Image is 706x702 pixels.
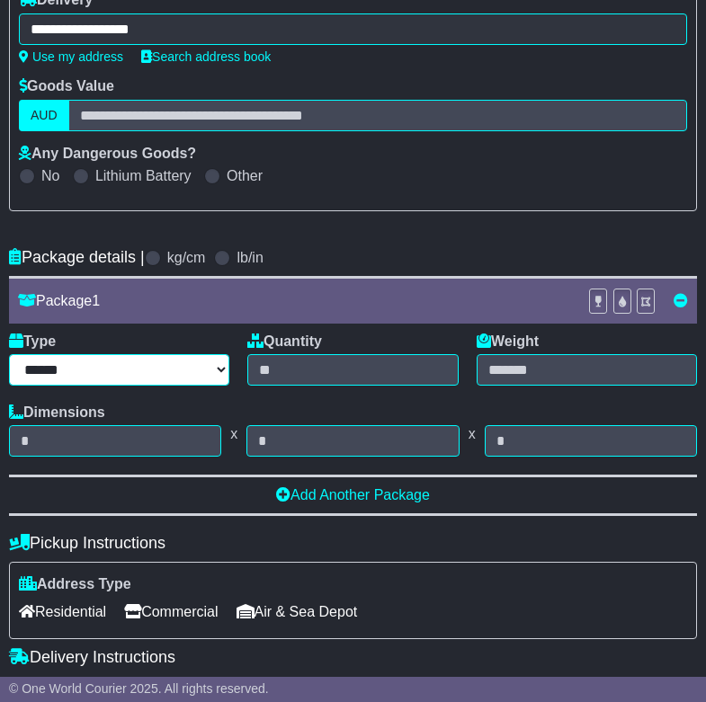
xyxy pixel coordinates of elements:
[9,292,579,309] div: Package
[9,404,105,421] label: Dimensions
[19,100,69,131] label: AUD
[9,534,697,553] h4: Pickup Instructions
[477,333,539,350] label: Weight
[237,249,263,266] label: lb/in
[19,77,114,94] label: Goods Value
[276,487,430,502] a: Add Another Package
[460,425,485,442] span: x
[227,167,263,184] label: Other
[92,293,100,308] span: 1
[19,49,123,64] a: Use my address
[167,249,206,266] label: kg/cm
[19,598,106,626] span: Residential
[9,648,697,667] h4: Delivery Instructions
[9,681,269,696] span: © One World Courier 2025. All rights reserved.
[141,49,271,64] a: Search address book
[19,145,196,162] label: Any Dangerous Goods?
[9,333,56,350] label: Type
[41,167,59,184] label: No
[247,333,322,350] label: Quantity
[674,293,688,308] a: Remove this item
[124,598,218,626] span: Commercial
[95,167,192,184] label: Lithium Battery
[221,425,246,442] span: x
[9,248,145,267] h4: Package details |
[19,575,131,592] label: Address Type
[237,598,358,626] span: Air & Sea Depot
